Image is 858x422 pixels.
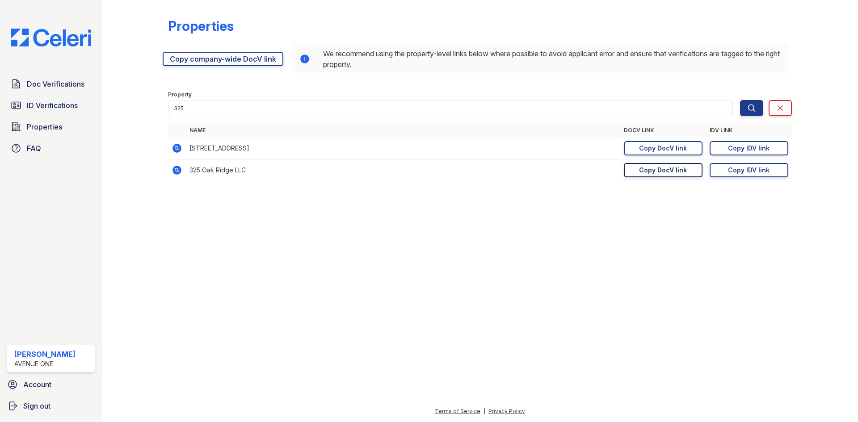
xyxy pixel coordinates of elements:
[186,138,620,159] td: [STREET_ADDRESS]
[639,144,687,153] div: Copy DocV link
[7,75,95,93] a: Doc Verifications
[620,123,706,138] th: DocV Link
[186,159,620,181] td: 325 Oak Ridge LLC
[27,79,84,89] span: Doc Verifications
[14,359,76,368] div: Avenue One
[488,408,525,414] a: Privacy Policy
[4,376,98,393] a: Account
[27,143,41,154] span: FAQ
[639,166,687,175] div: Copy DocV link
[710,163,788,177] a: Copy IDV link
[7,139,95,157] a: FAQ
[14,349,76,359] div: [PERSON_NAME]
[4,29,98,46] img: CE_Logo_Blue-a8612792a0a2168367f1c8372b55b34899dd931a85d93a1a3d3e32e68fde9ad4.png
[484,408,485,414] div: |
[23,379,51,390] span: Account
[728,144,770,153] div: Copy IDV link
[710,141,788,155] a: Copy IDV link
[168,100,733,116] input: Search by property name or address
[706,123,792,138] th: IDV Link
[23,401,50,411] span: Sign out
[624,163,702,177] a: Copy DocV link
[435,408,480,414] a: Terms of Service
[163,52,283,66] a: Copy company-wide DocV link
[624,141,702,155] a: Copy DocV link
[27,100,78,111] span: ID Verifications
[728,166,770,175] div: Copy IDV link
[168,91,192,98] label: Property
[4,397,98,415] a: Sign out
[7,118,95,136] a: Properties
[27,121,62,132] span: Properties
[292,45,788,73] div: We recommend using the property-level links below where possible to avoid applicant error and ens...
[7,96,95,114] a: ID Verifications
[168,18,234,34] div: Properties
[186,123,620,138] th: Name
